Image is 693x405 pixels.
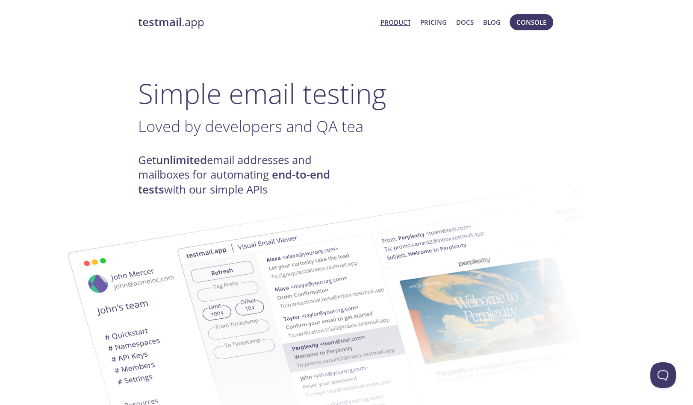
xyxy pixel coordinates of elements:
[138,15,182,29] strong: testmail
[380,17,410,28] a: Product
[156,153,207,167] strong: unlimited
[138,115,363,137] span: Loved by developers and QA tea
[138,15,374,29] a: testmail.app
[650,362,676,388] iframe: Help Scout Beacon - Open
[510,14,553,30] button: Console
[483,17,501,28] a: Blog
[138,167,330,197] strong: end-to-end tests
[138,153,347,197] h4: Get email addresses and mailboxes for automating with our simple APIs
[456,17,474,28] a: Docs
[420,17,446,28] a: Pricing
[516,17,546,28] span: Console
[138,77,555,110] h1: Simple email testing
